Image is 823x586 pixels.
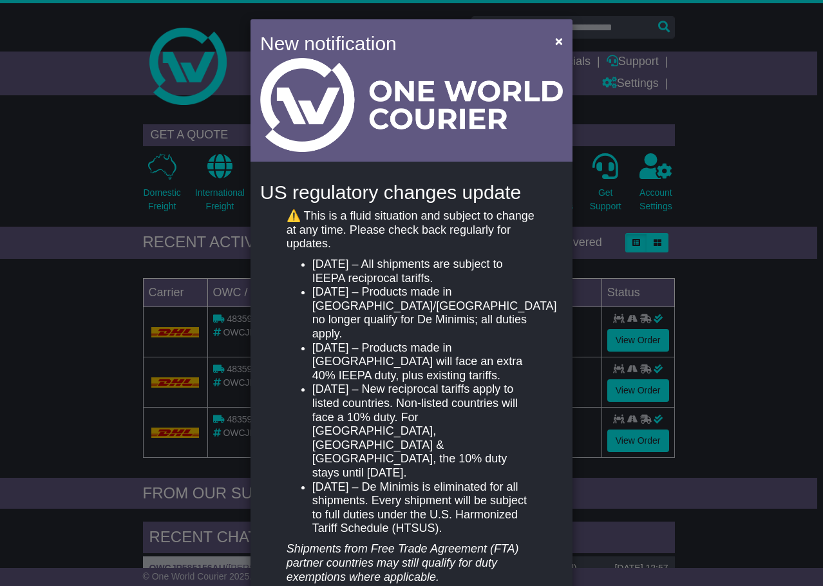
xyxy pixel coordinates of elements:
h4: US regulatory changes update [260,182,563,203]
li: [DATE] – De Minimis is eliminated for all shipments. Every shipment will be subject to full dutie... [312,480,536,536]
h4: New notification [260,29,536,58]
img: Light [260,58,563,152]
span: × [555,33,563,48]
li: [DATE] – All shipments are subject to IEEPA reciprocal tariffs. [312,258,536,285]
li: [DATE] – Products made in [GEOGRAPHIC_DATA] will face an extra 40% IEEPA duty, plus existing tari... [312,341,536,383]
em: Shipments from Free Trade Agreement (FTA) partner countries may still qualify for duty exemptions... [287,542,519,583]
li: [DATE] – Products made in [GEOGRAPHIC_DATA]/[GEOGRAPHIC_DATA] no longer qualify for De Minimis; a... [312,285,536,341]
button: Close [549,28,569,54]
p: ⚠️ This is a fluid situation and subject to change at any time. Please check back regularly for u... [287,209,536,251]
li: [DATE] – New reciprocal tariffs apply to listed countries. Non-listed countries will face a 10% d... [312,383,536,480]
